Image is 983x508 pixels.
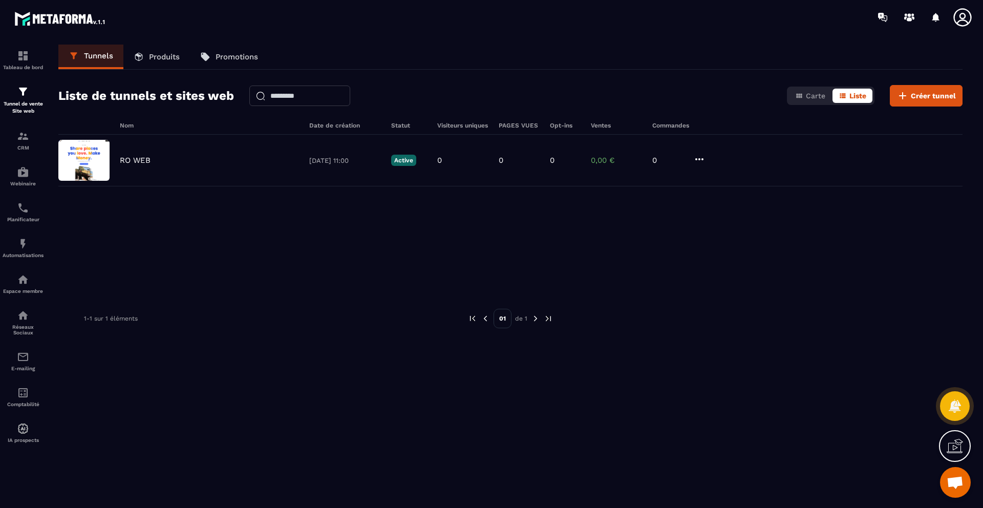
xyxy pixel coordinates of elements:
[3,217,44,222] p: Planificateur
[481,314,490,323] img: prev
[17,130,29,142] img: formation
[216,52,258,61] p: Promotions
[832,89,872,103] button: Liste
[437,122,488,129] h6: Visiteurs uniques
[544,314,553,323] img: next
[17,202,29,214] img: scheduler
[17,351,29,363] img: email
[3,42,44,78] a: formationformationTableau de bord
[120,156,151,165] p: RO WEB
[3,145,44,151] p: CRM
[17,86,29,98] img: formation
[515,314,527,323] p: de 1
[120,122,299,129] h6: Nom
[391,122,427,129] h6: Statut
[17,50,29,62] img: formation
[437,156,442,165] p: 0
[3,288,44,294] p: Espace membre
[550,122,581,129] h6: Opt-ins
[550,156,554,165] p: 0
[3,100,44,115] p: Tunnel de vente Site web
[531,314,540,323] img: next
[3,158,44,194] a: automationsautomationsWebinaire
[17,238,29,250] img: automations
[3,230,44,266] a: automationsautomationsAutomatisations
[3,266,44,302] a: automationsautomationsEspace membre
[149,52,180,61] p: Produits
[911,91,956,101] span: Créer tunnel
[84,315,138,322] p: 1-1 sur 1 éléments
[3,366,44,371] p: E-mailing
[84,51,113,60] p: Tunnels
[3,78,44,122] a: formationformationTunnel de vente Site web
[3,401,44,407] p: Comptabilité
[3,324,44,335] p: Réseaux Sociaux
[17,422,29,435] img: automations
[652,156,683,165] p: 0
[58,86,234,106] h2: Liste de tunnels et sites web
[789,89,831,103] button: Carte
[806,92,825,100] span: Carte
[499,156,503,165] p: 0
[3,65,44,70] p: Tableau de bord
[309,122,381,129] h6: Date de création
[3,181,44,186] p: Webinaire
[652,122,689,129] h6: Commandes
[3,343,44,379] a: emailemailE-mailing
[494,309,511,328] p: 01
[3,302,44,343] a: social-networksocial-networkRéseaux Sociaux
[468,314,477,323] img: prev
[3,437,44,443] p: IA prospects
[123,45,190,69] a: Produits
[190,45,268,69] a: Promotions
[58,140,110,181] img: image
[3,122,44,158] a: formationformationCRM
[890,85,963,107] button: Créer tunnel
[17,387,29,399] img: accountant
[17,273,29,286] img: automations
[3,252,44,258] p: Automatisations
[3,379,44,415] a: accountantaccountantComptabilité
[591,156,642,165] p: 0,00 €
[309,157,381,164] p: [DATE] 11:00
[58,45,123,69] a: Tunnels
[591,122,642,129] h6: Ventes
[3,194,44,230] a: schedulerschedulerPlanificateur
[499,122,540,129] h6: PAGES VUES
[940,467,971,498] div: Ouvrir le chat
[391,155,416,166] p: Active
[14,9,106,28] img: logo
[17,166,29,178] img: automations
[17,309,29,322] img: social-network
[849,92,866,100] span: Liste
